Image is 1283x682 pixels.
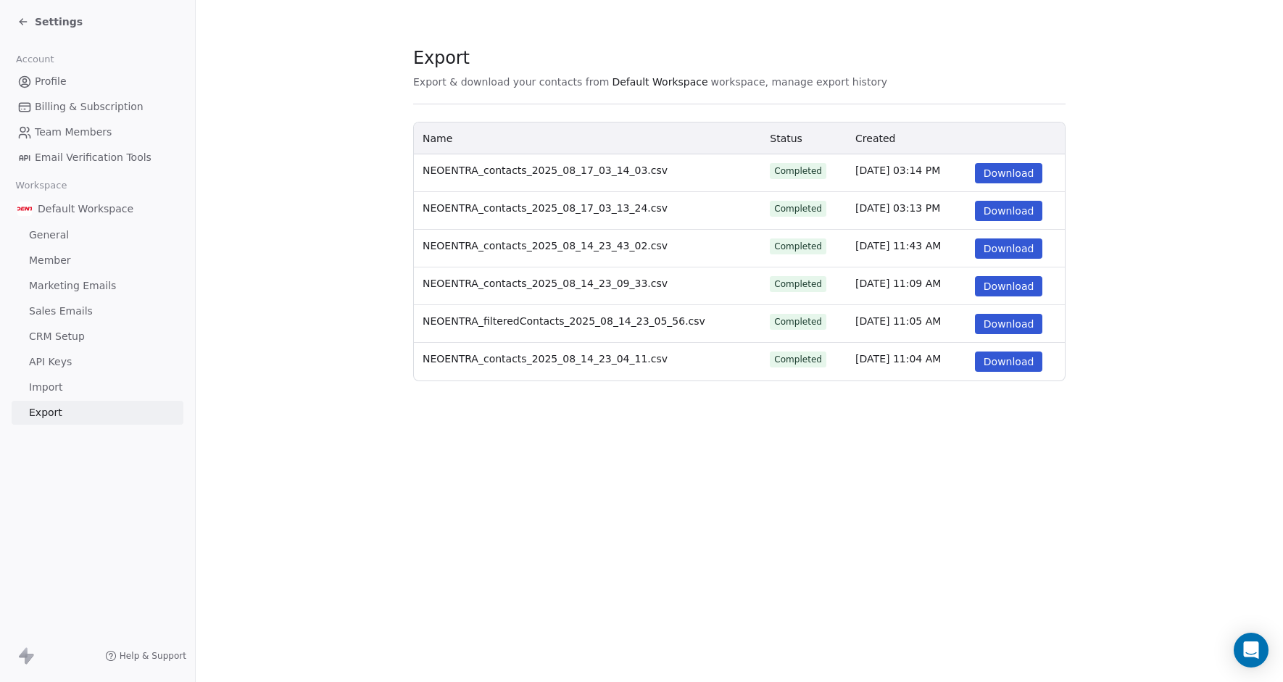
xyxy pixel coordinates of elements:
span: Settings [35,14,83,29]
span: Created [855,133,895,144]
span: Billing & Subscription [35,99,144,115]
span: Status [770,133,802,144]
span: Sales Emails [29,304,93,319]
div: Completed [774,278,822,291]
a: Profile [12,70,183,93]
td: [DATE] 11:09 AM [847,267,966,305]
td: [DATE] 11:43 AM [847,230,966,267]
a: Sales Emails [12,299,183,323]
span: Name [423,133,452,144]
span: Export & download your contacts from [413,75,609,89]
a: General [12,223,183,247]
span: Team Members [35,125,112,140]
span: Help & Support [120,650,186,662]
button: Download [975,201,1043,221]
span: General [29,228,69,243]
a: Marketing Emails [12,274,183,298]
a: Export [12,401,183,425]
span: Account [9,49,60,70]
span: Default Workspace [612,75,707,89]
a: Help & Support [105,650,186,662]
span: Export [413,47,887,69]
div: Completed [774,353,822,366]
a: Email Verification Tools [12,146,183,170]
span: workspace, manage export history [711,75,887,89]
a: Import [12,375,183,399]
a: Member [12,249,183,273]
a: Team Members [12,120,183,144]
span: Email Verification Tools [35,150,151,165]
span: Workspace [9,175,73,196]
span: Default Workspace [38,201,133,216]
a: Settings [17,14,83,29]
td: [DATE] 03:14 PM [847,154,966,192]
span: NEOENTRA_contacts_2025_08_14_23_43_02.csv [423,240,668,251]
div: Completed [774,315,822,328]
a: API Keys [12,350,183,374]
span: NEOENTRA_contacts_2025_08_17_03_14_03.csv [423,165,668,176]
button: Download [975,276,1043,296]
div: Completed [774,202,822,215]
button: Download [975,238,1043,259]
div: Completed [774,240,822,253]
span: Import [29,380,62,395]
td: [DATE] 11:05 AM [847,305,966,343]
span: NEOENTRA_filteredContacts_2025_08_14_23_05_56.csv [423,315,705,327]
td: [DATE] 11:04 AM [847,343,966,380]
span: CRM Setup [29,329,85,344]
span: API Keys [29,354,72,370]
div: Completed [774,165,822,178]
span: NEOENTRA_contacts_2025_08_14_23_04_11.csv [423,353,668,365]
td: [DATE] 03:13 PM [847,192,966,230]
button: Download [975,314,1043,334]
span: Profile [35,74,67,89]
span: NEOENTRA_contacts_2025_08_17_03_13_24.csv [423,202,668,214]
span: NEOENTRA_contacts_2025_08_14_23_09_33.csv [423,278,668,289]
button: Download [975,352,1043,372]
a: Billing & Subscription [12,95,183,119]
img: Additional.svg [17,201,32,216]
a: CRM Setup [12,325,183,349]
span: Export [29,405,62,420]
button: Download [975,163,1043,183]
div: Open Intercom Messenger [1234,633,1269,668]
span: Member [29,253,71,268]
span: Marketing Emails [29,278,116,294]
